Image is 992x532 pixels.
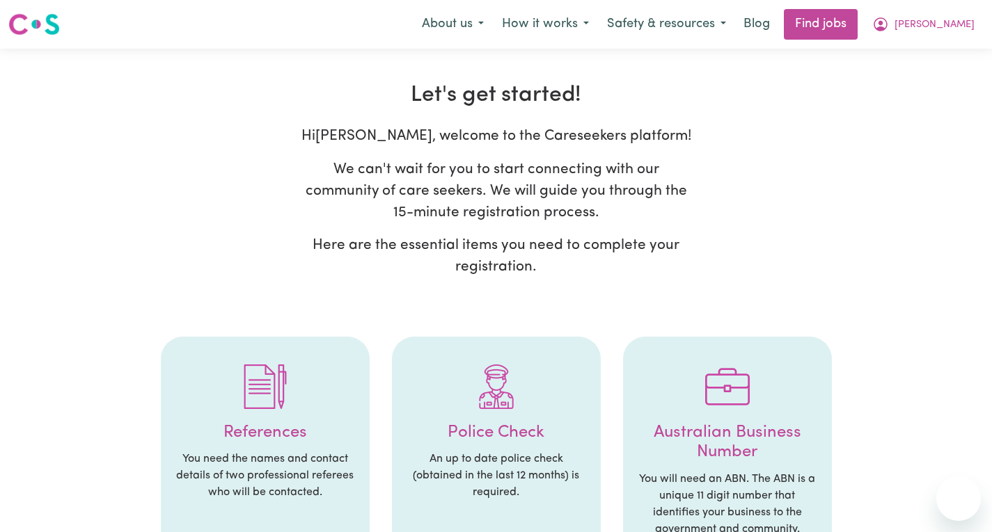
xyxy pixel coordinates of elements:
button: My Account [863,10,984,39]
p: You need the names and contact details of two professional referees who will be contacted. [175,451,356,501]
h4: References [175,423,356,443]
img: Careseekers logo [8,12,60,37]
h4: Australian Business Number [637,423,818,463]
button: About us [413,10,493,39]
h4: Police Check [406,423,587,443]
p: We can't wait for you to start connecting with our community of care seekers. We will guide you t... [298,159,695,224]
p: An up to date police check (obtained in the last 12 months) is required. [406,451,587,501]
a: Find jobs [784,9,858,40]
iframe: Button to launch messaging window [936,476,981,521]
p: Here are the essential items you need to complete your registration. [298,234,695,277]
button: Safety & resources [598,10,735,39]
span: [PERSON_NAME] [895,17,975,33]
p: Hi [PERSON_NAME] , welcome to the Careseekers platform! [298,125,695,147]
a: Careseekers logo [8,8,60,40]
button: How it works [493,10,598,39]
h2: Let's get started! [91,82,902,108]
a: Blog [735,9,778,40]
